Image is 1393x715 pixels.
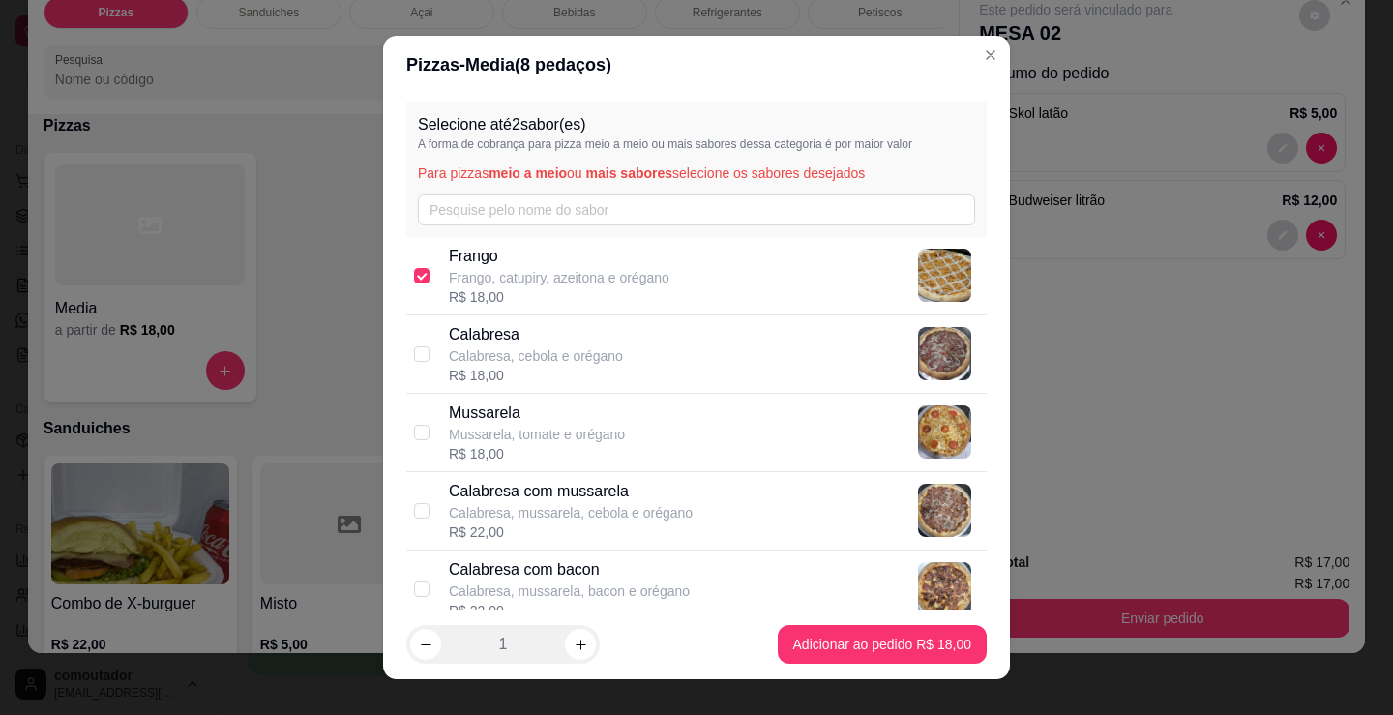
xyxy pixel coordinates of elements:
[449,268,669,287] p: Frango, catupiry, azeitona e orégano
[586,165,673,181] span: mais sabores
[449,444,625,463] div: R$ 18,00
[449,425,625,444] p: Mussarela, tomate e orégano
[449,366,623,385] div: R$ 18,00
[449,503,693,522] p: Calabresa, mussarela, cebola e orégano
[918,405,971,459] img: product-image
[449,558,690,581] p: Calabresa com bacon
[449,402,625,425] p: Mussarela
[499,633,508,656] p: 1
[918,484,971,537] img: product-image
[410,629,441,660] button: decrease-product-quantity
[418,113,975,136] p: Selecione até 2 sabor(es)
[449,581,690,601] p: Calabresa, mussarela, bacon e orégano
[565,629,596,660] button: increase-product-quantity
[449,287,669,307] div: R$ 18,00
[918,562,971,615] img: product-image
[418,164,975,183] p: Para pizzas ou selecione os sabores desejados
[418,136,975,152] p: A forma de cobrança para pizza meio a meio ou mais sabores dessa categoria é por
[449,522,693,542] div: R$ 22,00
[406,51,987,78] div: Pizzas - Media ( 8 pedaços)
[975,40,1006,71] button: Close
[418,194,975,225] input: Pesquise pelo nome do sabor
[918,249,971,302] img: product-image
[918,327,971,380] img: product-image
[449,245,669,268] p: Frango
[449,323,623,346] p: Calabresa
[449,601,690,620] div: R$ 22,00
[449,346,623,366] p: Calabresa, cebola e orégano
[489,165,567,181] span: meio a meio
[449,480,693,503] p: Calabresa com mussarela
[855,137,912,151] span: maior valor
[778,625,987,664] button: Adicionar ao pedido R$ 18,00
